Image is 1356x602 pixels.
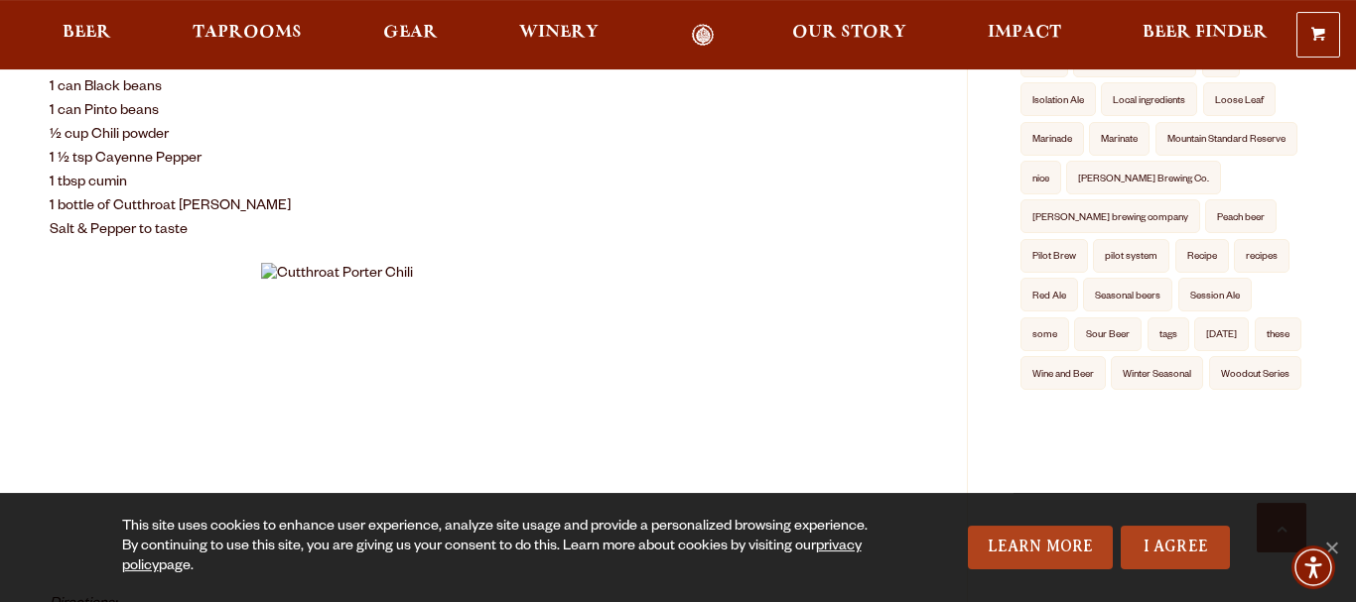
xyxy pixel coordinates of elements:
a: Isolation Ale (2 items) [1020,82,1096,116]
a: Loose Leaf (2 items) [1203,82,1276,116]
a: Peach beer (2 items) [1205,199,1277,233]
a: Thanksgiving (2 items) [1194,317,1249,351]
a: Wine and Beer (2 items) [1020,356,1106,390]
a: Local ingredients (2 items) [1101,82,1197,116]
img: Cutthroat Porter Chili [261,253,706,580]
a: Odell Home [665,24,740,47]
a: Learn More [968,526,1114,569]
a: Mountain Standard Reserve (2 items) [1155,122,1297,156]
span: Gear [383,25,438,41]
a: Taprooms [180,24,315,47]
a: recipes (3 items) [1234,239,1289,273]
a: tags (10 items) [1148,317,1189,351]
a: Pilot Brew (2 items) [1020,239,1088,273]
span: Beer Finder [1143,25,1268,41]
a: nice (10 items) [1020,161,1061,194]
a: odell brewing company (4 items) [1020,199,1200,233]
a: these (10 items) [1255,317,1301,351]
a: some (10 items) [1020,317,1069,351]
a: Seasonal beers (2 items) [1083,278,1172,311]
span: Taprooms [193,25,302,41]
a: Sour Beer (2 items) [1074,317,1142,351]
a: privacy policy [122,540,862,575]
a: Marinade (4 items) [1020,122,1084,156]
a: Recipe (9 items) [1175,239,1229,273]
span: Impact [988,25,1061,41]
a: Gear [370,24,451,47]
a: Beer Finder [1130,24,1281,47]
a: Marinate (4 items) [1089,122,1150,156]
span: Our Story [792,25,906,41]
span: Winery [519,25,599,41]
a: Winter Seasonal (2 items) [1111,356,1203,390]
a: I Agree [1121,526,1230,569]
a: Impact [975,24,1074,47]
div: Accessibility Menu [1291,545,1335,589]
a: Session Ale (2 items) [1178,278,1252,311]
a: Our Story [779,24,919,47]
a: Beer [50,24,124,47]
div: This site uses cookies to enhance user experience, analyze site usage and provide a personalized ... [122,518,877,577]
a: Red Ale (2 items) [1020,278,1078,311]
a: Woodcut Series (1 item) [1209,356,1301,390]
a: Odell Brewing Co. (2 items) [1066,161,1221,194]
a: pilot system (2 items) [1093,239,1169,273]
span: Beer [63,25,111,41]
a: Winery [506,24,611,47]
